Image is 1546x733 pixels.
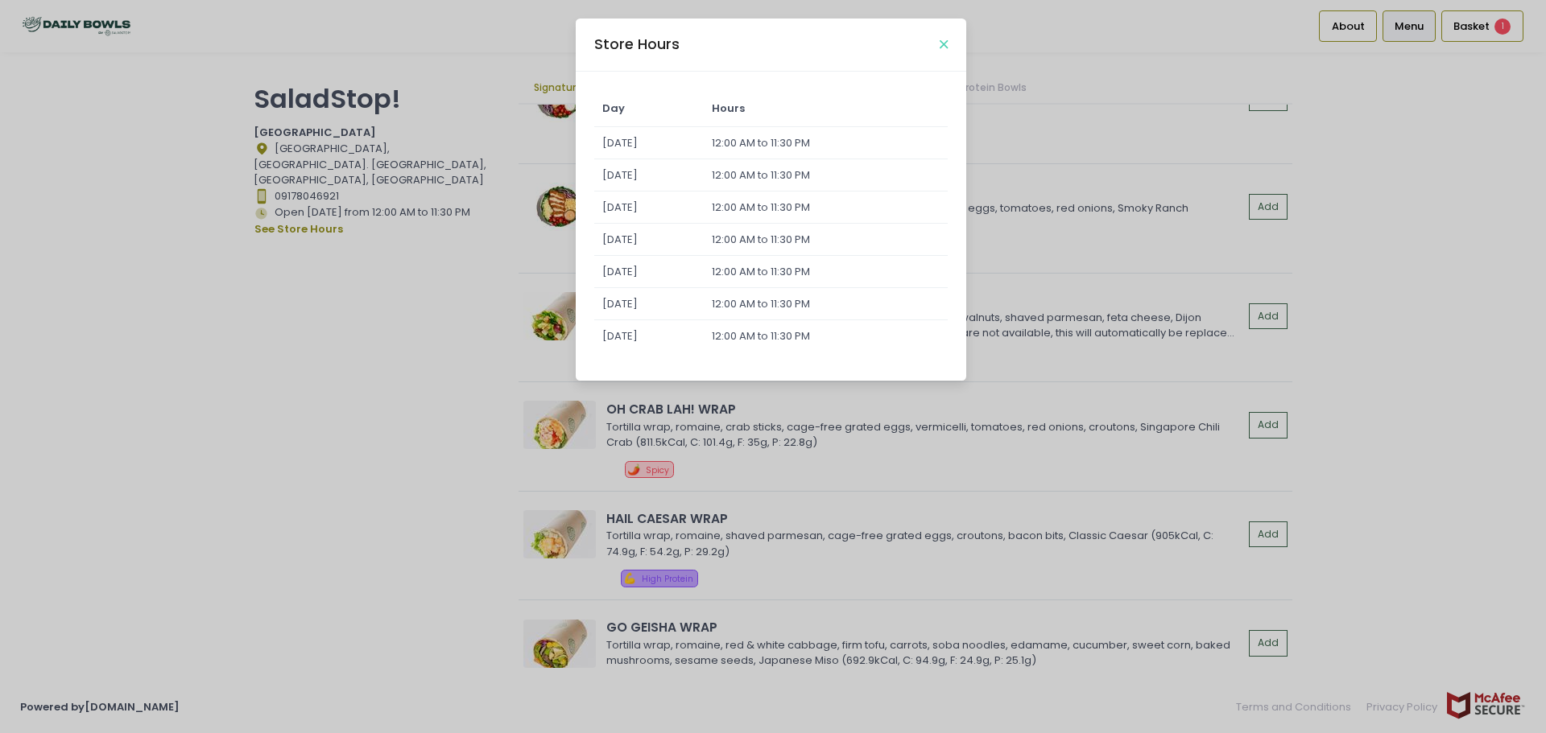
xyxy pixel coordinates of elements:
[594,159,704,191] td: [DATE]
[704,90,948,127] td: Hours
[704,159,948,191] td: 12:00 AM to 11:30 PM
[704,191,948,224] td: 12:00 AM to 11:30 PM
[594,90,704,127] td: Day
[594,256,704,288] td: [DATE]
[594,224,704,256] td: [DATE]
[704,256,948,288] td: 12:00 AM to 11:30 PM
[704,320,948,352] td: 12:00 AM to 11:30 PM
[594,288,704,320] td: [DATE]
[704,224,948,256] td: 12:00 AM to 11:30 PM
[704,127,948,159] td: 12:00 AM to 11:30 PM
[594,127,704,159] td: [DATE]
[594,191,704,224] td: [DATE]
[594,320,704,352] td: [DATE]
[940,40,948,48] button: Close
[704,288,948,320] td: 12:00 AM to 11:30 PM
[594,34,680,55] div: Store Hours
